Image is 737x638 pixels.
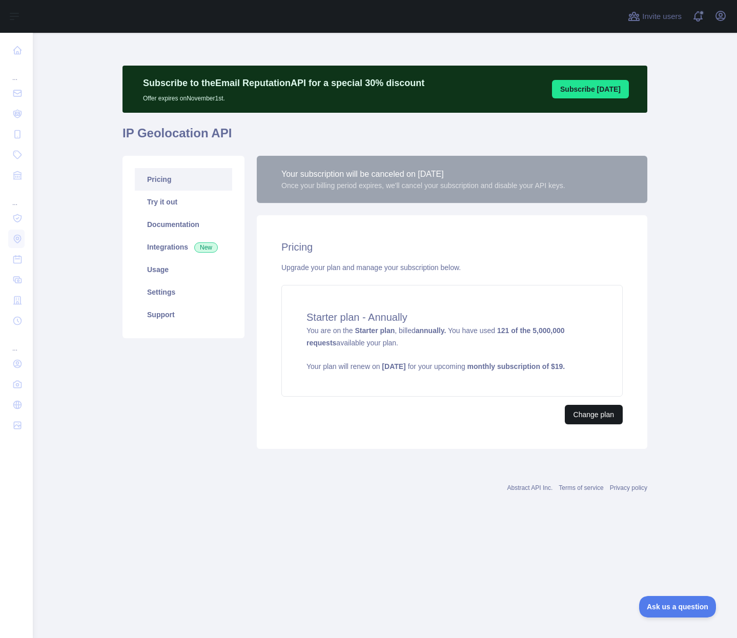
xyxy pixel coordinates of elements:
[8,187,25,207] div: ...
[135,303,232,326] a: Support
[135,213,232,236] a: Documentation
[8,61,25,82] div: ...
[281,262,623,273] div: Upgrade your plan and manage your subscription below.
[8,332,25,353] div: ...
[355,326,395,335] strong: Starter plan
[382,362,405,371] strong: [DATE]
[135,168,232,191] a: Pricing
[306,361,598,372] p: Your plan will renew on for your upcoming
[559,484,603,491] a: Terms of service
[135,236,232,258] a: Integrations New
[306,326,598,372] span: You are on the , billed You have used available your plan.
[467,362,565,371] strong: monthly subscription of $ 19 .
[416,326,446,335] strong: annually.
[143,90,424,102] p: Offer expires on November 1st.
[306,310,598,324] h4: Starter plan - Annually
[507,484,553,491] a: Abstract API Inc.
[135,258,232,281] a: Usage
[626,8,684,25] button: Invite users
[639,596,716,618] iframe: Toggle Customer Support
[552,80,629,98] button: Subscribe [DATE]
[281,168,565,180] div: Your subscription will be canceled on [DATE]
[135,281,232,303] a: Settings
[135,191,232,213] a: Try it out
[281,180,565,191] div: Once your billing period expires, we'll cancel your subscription and disable your API keys.
[610,484,647,491] a: Privacy policy
[306,326,565,347] strong: 121 of the 5,000,000 requests
[194,242,218,253] span: New
[143,76,424,90] p: Subscribe to the Email Reputation API for a special 30 % discount
[281,240,623,254] h2: Pricing
[565,405,623,424] button: Change plan
[642,11,682,23] span: Invite users
[122,125,647,150] h1: IP Geolocation API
